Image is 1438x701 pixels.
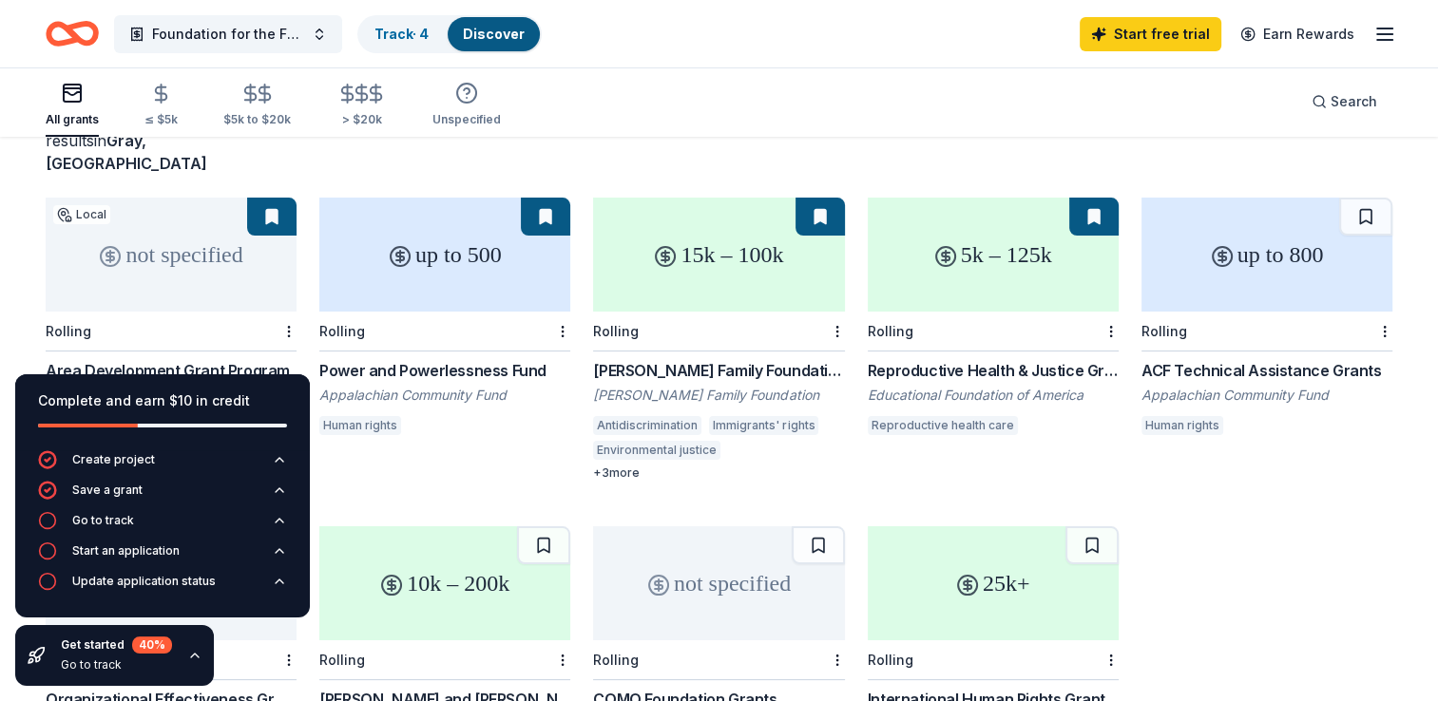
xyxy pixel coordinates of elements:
a: Home [46,11,99,56]
div: 15k – 100k [593,198,844,312]
div: 10k – 200k [319,526,570,640]
div: up to 500 [319,198,570,312]
div: Power and Powerlessness Fund [319,359,570,382]
div: ACF Technical Assistance Grants [1141,359,1392,382]
div: Save a grant [72,483,143,498]
div: Local [53,205,110,224]
div: [PERSON_NAME] Family Foundation Grants [593,359,844,382]
div: Rolling [868,652,913,668]
a: Earn Rewards [1229,17,1366,51]
a: 15k – 100kRolling[PERSON_NAME] Family Foundation Grants[PERSON_NAME] Family FoundationAntidiscrim... [593,198,844,481]
div: Go to track [72,513,134,528]
div: Start an application [72,543,180,559]
a: Track· 4 [374,26,429,42]
a: Discover [463,26,525,42]
button: Start an application [38,541,287,572]
div: Complete and earn $10 in credit [38,389,287,412]
button: Go to track [38,511,287,541]
button: Update application status [38,572,287,602]
div: Create project [72,452,155,467]
div: Environmental justice [593,441,720,460]
div: Reproductive Health & Justice Grant Program [868,359,1119,382]
div: Immigrants' rights [709,416,818,435]
button: $5k to $20k [223,75,291,137]
div: Go to track [61,657,172,673]
div: not specified [46,198,297,312]
div: > $20k [336,112,387,127]
div: Rolling [319,652,365,668]
div: Human rights [1141,416,1223,435]
button: Save a grant [38,481,287,511]
div: Unspecified [432,112,501,127]
button: All grants [46,74,99,137]
div: Get started [61,636,172,654]
a: not specifiedLocalRollingArea Development Grant ProgramAppalachian Regional CommissionPublic work... [46,198,297,481]
div: Rolling [868,323,913,339]
span: Search [1331,90,1377,113]
div: Rolling [46,323,91,339]
div: results [46,129,297,175]
div: Rolling [319,323,365,339]
div: 40 % [132,636,172,654]
button: Foundation for the Future [114,15,342,53]
div: Reproductive health care [868,416,1018,435]
a: up to 500RollingPower and Powerlessness FundAppalachian Community FundHuman rights [319,198,570,441]
div: Rolling [593,652,639,668]
div: + 3 more [593,465,844,481]
span: Foundation for the Future [152,23,304,46]
div: not specified [593,526,844,640]
button: Track· 4Discover [357,15,542,53]
button: > $20k [336,75,387,137]
a: 5k – 125kRollingReproductive Health & Justice Grant ProgramEducational Foundation of AmericaRepro... [868,198,1119,441]
div: Human rights [319,416,401,435]
div: Appalachian Community Fund [319,386,570,405]
div: up to 800 [1141,198,1392,312]
div: All grants [46,112,99,127]
div: Rolling [593,323,639,339]
a: up to 800RollingACF Technical Assistance GrantsAppalachian Community FundHuman rights [1141,198,1392,441]
div: Rolling [1141,323,1187,339]
div: 5k – 125k [868,198,1119,312]
button: Search [1296,83,1392,121]
div: $5k to $20k [223,112,291,127]
div: Antidiscrimination [593,416,701,435]
button: Create project [38,450,287,481]
button: ≤ $5k [144,75,178,137]
div: Update application status [72,574,216,589]
div: Appalachian Community Fund [1141,386,1392,405]
a: Start free trial [1080,17,1221,51]
button: Unspecified [432,74,501,137]
div: ≤ $5k [144,112,178,127]
div: [PERSON_NAME] Family Foundation [593,386,844,405]
div: 25k+ [868,526,1119,640]
div: Educational Foundation of America [868,386,1119,405]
